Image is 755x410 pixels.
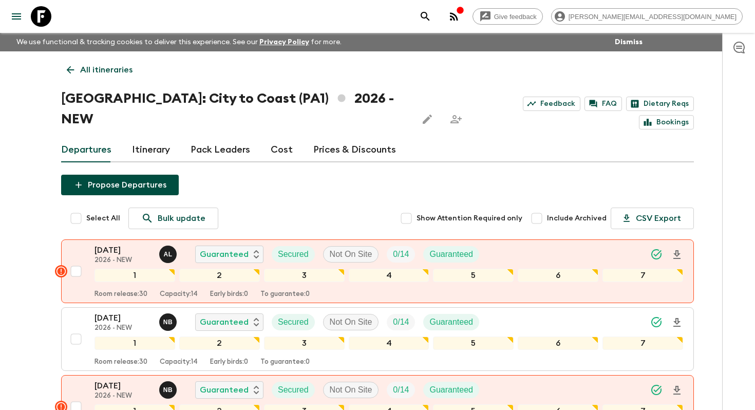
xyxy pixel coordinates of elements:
p: To guarantee: 0 [260,290,310,299]
p: [DATE] [95,244,151,256]
a: Dietary Reqs [626,97,694,111]
div: Secured [272,382,315,398]
div: 4 [349,269,429,282]
svg: Download Onboarding [671,384,683,397]
a: Itinerary [132,138,170,162]
div: Not On Site [323,314,379,330]
span: Abdiel Luis [159,249,179,257]
button: CSV Export [611,208,694,229]
span: Nafise Blake [159,316,179,325]
div: 6 [518,337,598,350]
a: Pack Leaders [191,138,250,162]
button: menu [6,6,27,27]
p: Not On Site [330,384,372,396]
button: AL [159,246,179,263]
p: A L [163,250,172,258]
div: 6 [518,269,598,282]
p: [DATE] [95,312,151,324]
div: Secured [272,246,315,263]
p: All itineraries [80,64,133,76]
p: Room release: 30 [95,290,147,299]
svg: Download Onboarding [671,249,683,261]
p: To guarantee: 0 [260,358,310,366]
p: Guaranteed [200,384,249,396]
p: Secured [278,316,309,328]
a: Give feedback [473,8,543,25]
span: Share this itinerary [446,109,466,129]
a: Cost [271,138,293,162]
div: 1 [95,269,175,282]
p: Secured [278,384,309,396]
p: N B [163,386,173,394]
div: 4 [349,337,429,350]
button: Propose Departures [61,175,179,195]
a: Bulk update [128,208,218,229]
a: Privacy Policy [259,39,309,46]
p: 0 / 14 [393,248,409,260]
div: 5 [433,337,514,350]
span: Nafise Blake [159,384,179,393]
p: [DATE] [95,380,151,392]
p: 2026 - NEW [95,256,151,265]
p: 2026 - NEW [95,392,151,400]
p: Early birds: 0 [210,358,248,366]
a: All itineraries [61,60,138,80]
button: NB [159,313,179,331]
span: [PERSON_NAME][EMAIL_ADDRESS][DOMAIN_NAME] [563,13,742,21]
div: 2 [179,337,260,350]
div: 7 [602,337,683,350]
div: Trip Fill [387,382,415,398]
p: Secured [278,248,309,260]
a: Feedback [523,97,580,111]
h1: [GEOGRAPHIC_DATA]: City to Coast (PA1) 2026 - NEW [61,88,409,129]
a: Departures [61,138,111,162]
p: Guaranteed [200,316,249,328]
p: Not On Site [330,316,372,328]
p: Capacity: 14 [160,358,198,366]
button: Dismiss [612,35,645,49]
div: 5 [433,269,514,282]
div: 7 [602,269,683,282]
p: Guaranteed [429,316,473,328]
p: N B [163,318,173,326]
div: 3 [264,337,345,350]
a: Bookings [639,115,694,129]
p: Room release: 30 [95,358,147,366]
p: Guaranteed [429,248,473,260]
span: Show Attention Required only [417,213,522,223]
svg: Synced Successfully [650,384,663,396]
button: search adventures [415,6,436,27]
div: Not On Site [323,382,379,398]
p: Capacity: 14 [160,290,198,299]
div: Secured [272,314,315,330]
button: NB [159,381,179,399]
svg: Download Onboarding [671,316,683,329]
div: Trip Fill [387,246,415,263]
p: Bulk update [158,212,205,225]
a: Prices & Discounts [313,138,396,162]
svg: Synced Successfully [650,316,663,328]
p: 2026 - NEW [95,324,151,332]
div: Not On Site [323,246,379,263]
div: 3 [264,269,345,282]
p: Guaranteed [429,384,473,396]
div: 1 [95,337,175,350]
svg: Synced Successfully [650,248,663,260]
p: Guaranteed [200,248,249,260]
span: Include Archived [547,213,607,223]
span: Give feedback [488,13,542,21]
button: Edit this itinerary [417,109,438,129]
p: We use functional & tracking cookies to deliver this experience. See our for more. [12,33,346,51]
button: [DATE]2026 - NEWAbdiel LuisGuaranteedSecuredNot On SiteTrip FillGuaranteed1234567Room release:30C... [61,239,694,303]
button: [DATE]2026 - NEWNafise BlakeGuaranteedSecuredNot On SiteTrip FillGuaranteed1234567Room release:30... [61,307,694,371]
p: Not On Site [330,248,372,260]
p: 0 / 14 [393,316,409,328]
div: [PERSON_NAME][EMAIL_ADDRESS][DOMAIN_NAME] [551,8,743,25]
a: FAQ [584,97,622,111]
div: 2 [179,269,260,282]
div: Trip Fill [387,314,415,330]
p: 0 / 14 [393,384,409,396]
p: Early birds: 0 [210,290,248,299]
span: Select All [86,213,120,223]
